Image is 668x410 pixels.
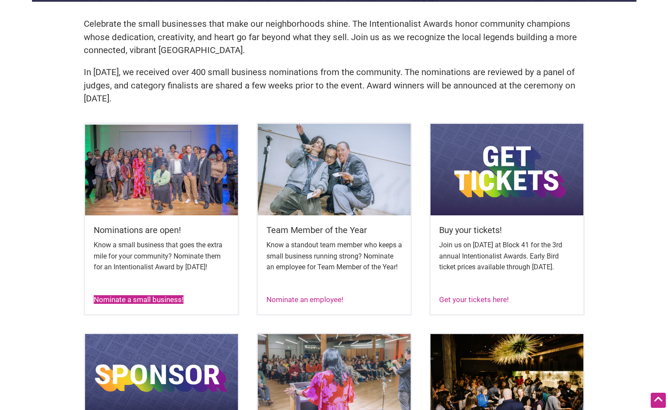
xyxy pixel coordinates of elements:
p: Join us on [DATE] at Block 41 for the 3rd annual Intentionalist Awards. Early Bird ticket prices ... [439,240,575,273]
div: Scroll Back to Top [651,393,666,408]
a: Nominate an employee! [266,295,343,304]
p: In [DATE], we received over 400 small business nominations from the community. The nominations ar... [84,66,585,105]
p: Celebrate the small businesses that make our neighborhoods shine. The Intentionalist Awards honor... [84,17,585,57]
h5: Nominations are open! [94,224,229,236]
h5: Buy your tickets! [439,224,575,236]
a: Get your tickets here! [439,295,509,304]
h5: Team Member of the Year [266,224,402,236]
a: Nominate a small business! [94,295,184,304]
p: Know a standout team member who keeps a small business running strong? Nominate an employee for T... [266,240,402,273]
p: Know a small business that goes the extra mile for your community? Nominate them for an Intention... [94,240,229,273]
